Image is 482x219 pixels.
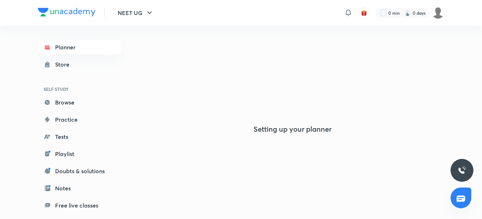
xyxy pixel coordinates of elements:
[358,7,370,19] button: avatar
[38,147,121,161] a: Playlist
[38,83,121,95] h6: SELF STUDY
[38,181,121,195] a: Notes
[432,7,444,19] img: Vinita Malik
[38,164,121,178] a: Doubts & solutions
[38,95,121,109] a: Browse
[38,198,121,213] a: Free live classes
[254,125,331,133] h4: Setting up your planner
[38,112,121,127] a: Practice
[404,9,411,16] img: streak
[38,130,121,144] a: Tests
[55,60,74,69] div: Store
[113,6,158,20] button: NEET UG
[38,8,95,16] img: Company Logo
[458,166,466,175] img: ttu
[361,10,367,16] img: avatar
[38,8,95,18] a: Company Logo
[38,40,121,54] a: Planner
[38,57,121,72] a: Store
